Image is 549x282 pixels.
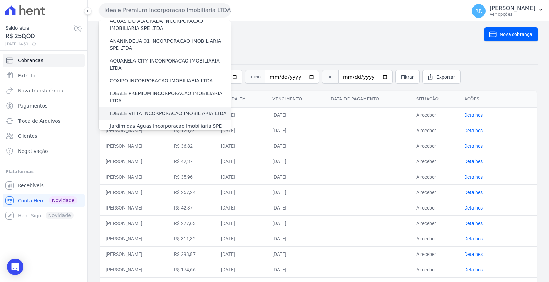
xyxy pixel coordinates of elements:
span: Negativação [18,148,48,155]
a: Pagamentos [3,99,85,113]
th: Ações [459,91,537,108]
button: RR [PERSON_NAME] Ver opções [466,1,549,21]
td: A receber [411,215,459,231]
td: [DATE] [267,262,325,277]
a: Detalhes [464,174,483,180]
p: Ver opções [490,12,535,17]
span: Nova transferência [18,87,63,94]
a: Cobranças [3,54,85,67]
span: Exportar [436,74,455,80]
a: Extrato [3,69,85,82]
a: Detalhes [464,221,483,226]
span: Pagamentos [18,102,47,109]
span: Fim [322,70,338,84]
td: [PERSON_NAME] [100,246,168,262]
label: COXIPO INCORPORACAO IMOBILIARIA LTDA [110,77,213,84]
td: A receber [411,138,459,154]
label: Jardim das Aguas Incorporacao Imobiliaria SPE LTDA [110,123,231,137]
span: R$ 250,00 [5,32,74,41]
td: [DATE] [267,215,325,231]
span: Novidade [49,196,77,204]
td: A receber [411,184,459,200]
td: [PERSON_NAME] [100,200,168,215]
span: Cobranças [18,57,43,64]
nav: Sidebar [5,54,82,223]
td: R$ 42,37 [168,200,215,215]
a: Detalhes [464,251,483,257]
td: [PERSON_NAME] [100,169,168,184]
th: Criada em [215,91,267,108]
span: Conta Hent [18,197,45,204]
td: A receber [411,246,459,262]
span: Início [245,70,265,84]
label: AQUARELA CITY INCORPORACAO IMOBILIARIA LTDA [110,57,231,72]
td: [PERSON_NAME] [100,215,168,231]
a: Detalhes [464,143,483,149]
td: A receber [411,169,459,184]
span: Nova cobrança [500,31,532,38]
td: [DATE] [267,138,325,154]
td: A receber [411,154,459,169]
td: [PERSON_NAME] [100,184,168,200]
span: Saldo atual [5,24,74,32]
a: Troca de Arquivos [3,114,85,128]
td: [DATE] [215,184,267,200]
td: [DATE] [267,184,325,200]
td: [DATE] [215,123,267,138]
a: Nova cobrança [484,27,538,41]
a: Negativação [3,144,85,158]
td: R$ 120,59 [168,123,215,138]
div: Plataformas [5,168,82,176]
span: Troca de Arquivos [18,117,60,124]
span: [DATE] 14:59 [5,41,74,47]
a: Detalhes [464,236,483,241]
td: R$ 36,82 [168,138,215,154]
p: [PERSON_NAME] [490,5,535,12]
td: [PERSON_NAME] [100,262,168,277]
td: [PERSON_NAME] [100,154,168,169]
button: Ideale Premium Incorporacao Imobiliaria LTDA [99,3,231,17]
label: ANANINDEUA 01 INCORPORACAO IMOBILIARIA SPE LTDA [110,37,231,52]
span: Clientes [18,133,37,139]
td: R$ 311,32 [168,231,215,246]
h2: Cobranças [99,26,484,42]
td: [PERSON_NAME] [100,231,168,246]
td: [DATE] [267,246,325,262]
a: Detalhes [464,128,483,133]
td: [DATE] [215,200,267,215]
td: R$ 277,63 [168,215,215,231]
td: A receber [411,200,459,215]
a: Detalhes [464,205,483,211]
a: Detalhes [464,267,483,272]
a: Nova transferência [3,84,85,98]
a: Recebíveis [3,179,85,192]
td: A receber [411,123,459,138]
td: [DATE] [215,169,267,184]
label: IDEALE VITTA INCORPORACAO IMOBILIARIA LTDA [110,110,226,117]
div: Open Intercom Messenger [7,259,23,275]
td: A receber [411,231,459,246]
span: Extrato [18,72,35,79]
td: A receber [411,262,459,277]
label: IDEALE PREMIUM INCORPORACAO IMOBILIARIA LTDA [110,90,231,104]
td: [DATE] [215,107,267,123]
td: R$ 42,37 [168,154,215,169]
td: [DATE] [215,231,267,246]
td: R$ 35,96 [168,169,215,184]
a: Detalhes [464,159,483,164]
td: [DATE] [267,154,325,169]
td: R$ 174,66 [168,262,215,277]
td: [DATE] [267,123,325,138]
td: [DATE] [267,200,325,215]
td: [DATE] [267,107,325,123]
a: Clientes [3,129,85,143]
a: Detalhes [464,190,483,195]
td: [DATE] [215,262,267,277]
span: Filtrar [401,74,414,80]
td: [DATE] [215,154,267,169]
a: Exportar [422,70,461,84]
th: Situação [411,91,459,108]
label: AGUAS DO ALVORADA INCORPORACAO IMOBILIARIA SPE LTDA [110,18,231,32]
td: [DATE] [215,215,267,231]
th: Data de pagamento [325,91,411,108]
